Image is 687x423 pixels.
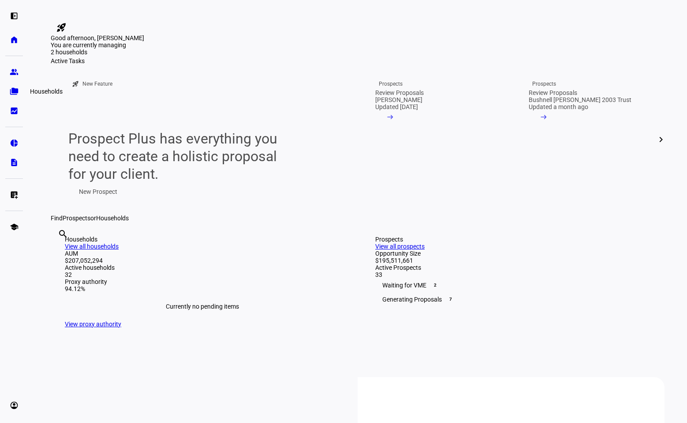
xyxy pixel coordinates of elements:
[72,80,79,87] mat-icon: rocket_launch
[65,257,340,264] div: $207,052,294
[26,86,66,97] div: Households
[5,154,23,171] a: description
[65,236,340,243] div: Households
[65,278,340,285] div: Proxy authority
[58,229,68,239] mat-icon: search
[65,250,340,257] div: AUM
[375,292,650,306] div: Generating Proposals
[10,401,19,410] eth-mat-symbol: account_circle
[5,134,23,152] a: pie_chart
[10,106,19,115] eth-mat-symbol: bid_landscape
[375,89,424,96] div: Review Proposals
[5,83,23,100] a: folder_copy
[379,80,403,87] div: Prospects
[361,64,508,215] a: ProspectsReview Proposals[PERSON_NAME]Updated [DATE]
[65,321,121,328] a: View proxy authority
[375,278,650,292] div: Waiting for VME
[10,11,19,20] eth-mat-symbol: left_panel_open
[375,271,650,278] div: 33
[529,103,588,110] div: Updated a month ago
[10,139,19,147] eth-mat-symbol: pie_chart
[10,158,19,167] eth-mat-symbol: description
[65,271,340,278] div: 32
[375,243,425,250] a: View all prospects
[5,31,23,49] a: home
[375,264,650,271] div: Active Prospects
[375,236,650,243] div: Prospects
[539,113,548,121] mat-icon: arrow_right_alt
[447,296,454,303] span: 7
[5,63,23,81] a: group
[63,215,90,222] span: Prospects
[375,103,418,110] div: Updated [DATE]
[375,257,650,264] div: $195,511,661
[10,223,19,231] eth-mat-symbol: school
[68,183,128,200] button: New Prospect
[65,285,340,292] div: 94.12%
[375,96,422,103] div: [PERSON_NAME]
[10,87,19,96] eth-mat-symbol: folder_copy
[51,49,139,57] div: 2 households
[375,250,650,257] div: Opportunity Size
[96,215,129,222] span: Households
[82,80,112,87] div: New Feature
[65,264,340,271] div: Active households
[529,96,631,103] div: Bushnell [PERSON_NAME] 2003 Trust
[10,35,19,44] eth-mat-symbol: home
[65,243,119,250] a: View all households
[5,102,23,120] a: bid_landscape
[65,292,340,321] div: Currently no pending items
[51,42,126,49] span: You are currently managing
[515,64,661,215] a: ProspectsReview ProposalsBushnell [PERSON_NAME] 2003 TrustUpdated a month ago
[51,215,665,222] div: Find or
[386,113,395,121] mat-icon: arrow_right_alt
[10,190,19,199] eth-mat-symbol: list_alt_add
[51,34,665,42] div: Good afternoon, [PERSON_NAME]
[79,183,117,200] span: New Prospect
[432,282,439,289] span: 2
[58,241,60,251] input: Enter name of prospect or household
[10,68,19,76] eth-mat-symbol: group
[656,134,666,145] mat-icon: chevron_right
[68,130,286,183] div: Prospect Plus has everything you need to create a holistic proposal for your client.
[56,22,67,33] mat-icon: rocket_launch
[529,89,577,96] div: Review Proposals
[51,57,665,64] div: Active Tasks
[532,80,556,87] div: Prospects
